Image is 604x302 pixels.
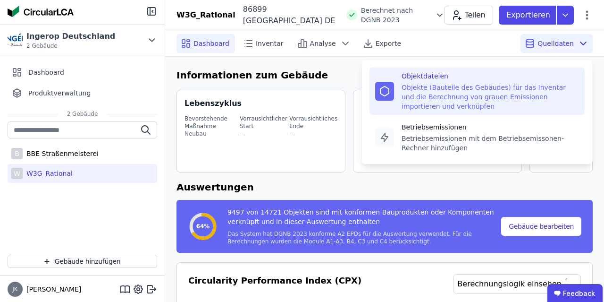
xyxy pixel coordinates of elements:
div: W3G_Rational [23,169,73,178]
div: 9497 von 14721 Objekten sind mit konformen Bauprodukten oder Komponenten verknüpft und in dieser ... [227,207,499,230]
div: B [11,148,23,159]
div: Das System hat DGNB 2023 konforme A2 EPDs für die Auswertung verwendet. Für die Berechnungen wurd... [227,230,499,245]
span: 2 Gebäude [26,42,115,50]
span: Quelldaten [537,39,574,48]
a: Berechnungslogik einsehen [453,274,581,294]
span: Produktverwaltung [28,88,91,98]
button: Gebäude hinzufügen [8,255,157,268]
div: Betriebsemissionen [402,122,579,132]
h6: Auswertungen [176,180,593,194]
button: Gebäude bearbeiten [501,217,581,236]
button: Teilen [445,6,493,25]
div: Betriebsemissionen mit dem Betriebsemissonen-Rechner hinzufügen [402,134,579,153]
span: Berechnet nach DGNB 2023 [361,6,431,25]
span: Analyse [310,39,336,48]
div: BBE Straßenmeisterei [23,149,99,158]
span: JK [12,286,17,292]
div: Objekte (Bauteile des Gebäudes) für das Inventar und die Berechnung von grauen Emissionen importi... [402,83,579,111]
div: Lebenszyklus [185,98,242,109]
span: Dashboard [193,39,229,48]
div: Vorrausichtlicher Start [240,115,287,130]
img: Ingerop Deutschland [8,33,23,48]
div: 86899 [GEOGRAPHIC_DATA] DE [235,4,341,26]
div: Vorrausichtliches Ende [289,115,337,130]
div: W [11,168,23,179]
span: Dashboard [28,68,64,77]
span: 64% [196,223,210,230]
div: Ingerop Deutschland [26,31,115,42]
div: -- [289,130,337,138]
span: 2 Gebäude [58,110,108,118]
span: Inventar [256,39,284,48]
div: W3G_Rational [176,9,235,21]
div: -- [240,130,287,138]
span: Exporte [376,39,401,48]
div: Objektdateien [402,71,579,81]
div: Neubau [185,130,238,138]
div: Bevorstehende Maßnahme [185,115,238,130]
img: Concular [8,6,74,17]
p: Exportieren [506,9,552,21]
h6: Informationen zum Gebäude [176,68,593,82]
span: [PERSON_NAME] [23,285,81,294]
